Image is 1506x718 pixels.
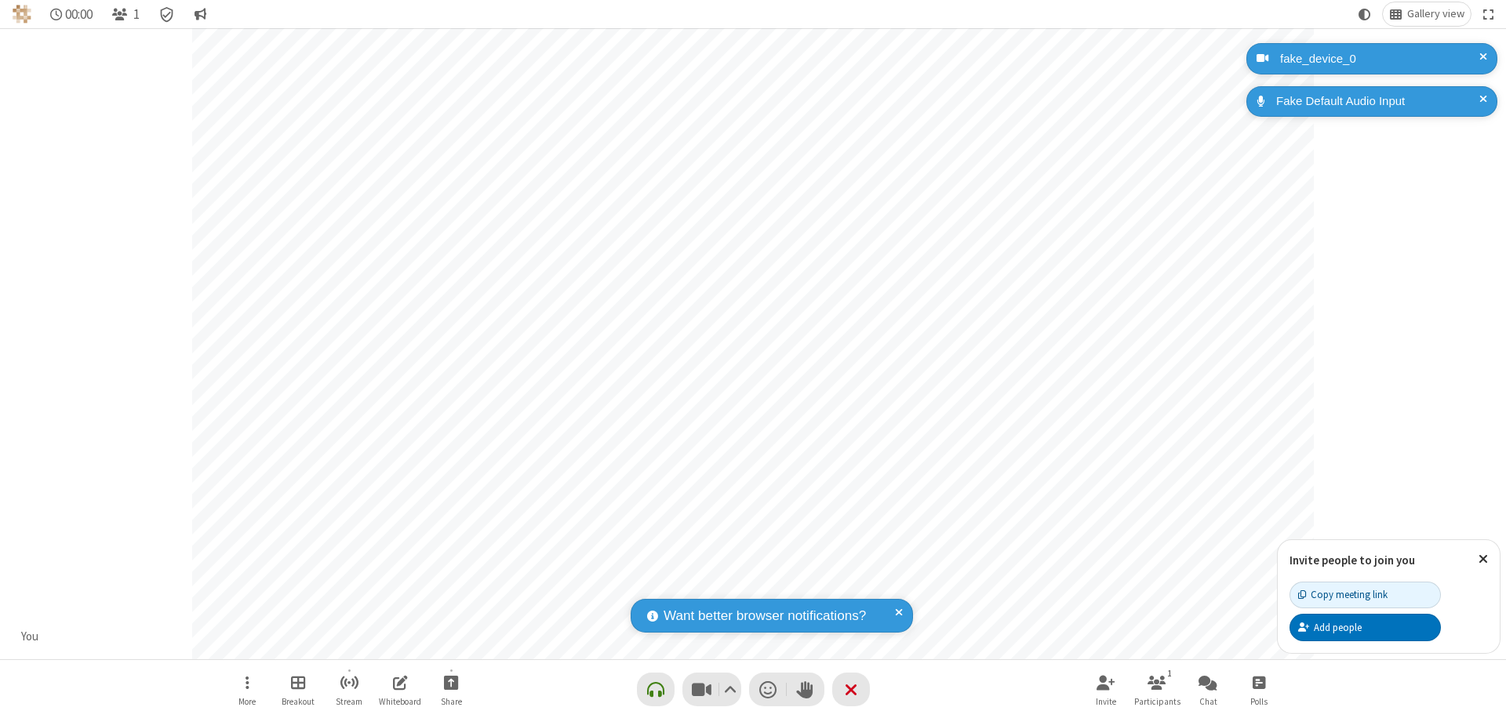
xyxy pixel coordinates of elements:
[1082,667,1129,712] button: Invite participants (⌘+Shift+I)
[1467,540,1500,578] button: Close popover
[832,673,870,706] button: End or leave meeting
[682,673,741,706] button: Stop video (⌘+Shift+V)
[152,2,182,26] div: Meeting details Encryption enabled
[44,2,100,26] div: Timer
[326,667,373,712] button: Start streaming
[1298,587,1388,602] div: Copy meeting link
[1290,553,1415,568] label: Invite people to join you
[1184,667,1231,712] button: Open chat
[664,606,866,626] span: Want better browser notifications?
[1096,697,1116,706] span: Invite
[1275,50,1486,68] div: fake_device_0
[1271,92,1486,111] div: Fake Default Audio Input
[1163,666,1177,680] div: 1
[238,697,256,706] span: More
[133,7,140,22] span: 1
[1133,667,1180,712] button: Open participant list
[1199,697,1217,706] span: Chat
[719,673,740,706] button: Video setting
[224,667,271,712] button: Open menu
[427,667,475,712] button: Start sharing
[637,673,675,706] button: Connect your audio
[749,673,787,706] button: Send a reaction
[282,697,315,706] span: Breakout
[275,667,322,712] button: Manage Breakout Rooms
[441,697,462,706] span: Share
[787,673,824,706] button: Raise hand
[1352,2,1377,26] button: Using system theme
[336,697,362,706] span: Stream
[1383,2,1471,26] button: Change layout
[16,628,45,646] div: You
[13,5,31,24] img: QA Selenium DO NOT DELETE OR CHANGE
[1235,667,1282,712] button: Open poll
[1134,697,1180,706] span: Participants
[376,667,424,712] button: Open shared whiteboard
[379,697,421,706] span: Whiteboard
[1407,8,1464,20] span: Gallery view
[65,7,93,22] span: 00:00
[1290,614,1441,640] button: Add people
[105,2,146,26] button: Open participant list
[1290,582,1441,608] button: Copy meeting link
[187,2,213,26] button: Conversation
[1250,697,1268,706] span: Polls
[1477,2,1501,26] button: Fullscreen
